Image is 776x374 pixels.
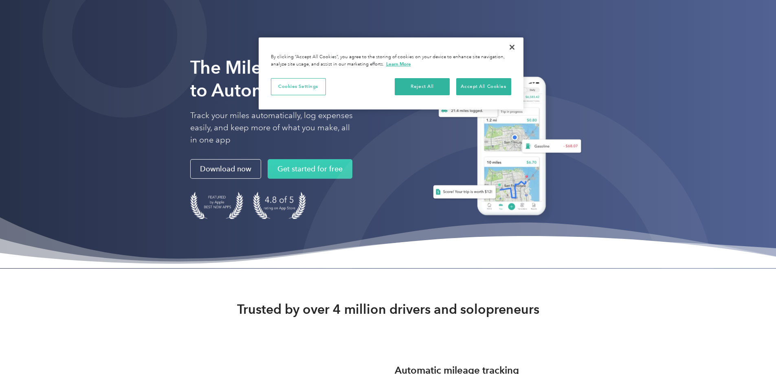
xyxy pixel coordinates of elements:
[190,57,406,101] strong: The Mileage Tracking App to Automate Your Logs
[503,38,521,56] button: Close
[253,192,306,219] img: 4.9 out of 5 stars on the app store
[271,78,326,95] button: Cookies Settings
[456,78,511,95] button: Accept All Cookies
[259,37,523,109] div: Cookie banner
[190,159,261,179] a: Download now
[259,37,523,109] div: Privacy
[271,54,511,68] div: By clicking “Accept All Cookies”, you agree to the storing of cookies on your device to enhance s...
[190,109,353,146] p: Track your miles automatically, log expenses easily, and keep more of what you make, all in one app
[395,78,450,95] button: Reject All
[237,301,539,317] strong: Trusted by over 4 million drivers and solopreneurs
[268,159,352,179] a: Get started for free
[386,61,411,67] a: More information about your privacy, opens in a new tab
[190,192,243,219] img: Badge for Featured by Apple Best New Apps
